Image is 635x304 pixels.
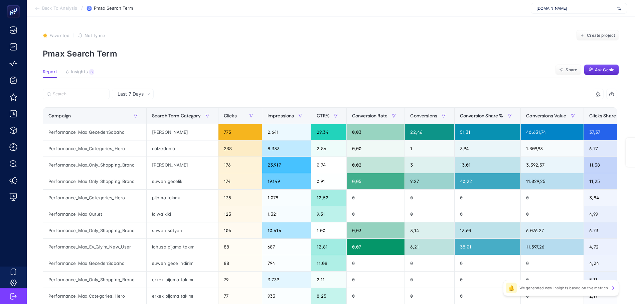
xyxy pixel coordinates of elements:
[536,6,615,11] span: [DOMAIN_NAME]
[218,239,262,255] div: 88
[521,222,584,238] div: 6.076,27
[262,272,311,288] div: 3.739
[589,113,621,118] span: Clicks Share %
[147,272,218,288] div: erkek pijama takımı
[405,173,454,189] div: 9,27
[347,140,405,157] div: 0,00
[352,113,387,118] span: Conversion Rate
[262,239,311,255] div: 687
[262,140,311,157] div: 8.333
[405,255,454,271] div: 0
[311,206,346,222] div: 9,31
[347,222,405,238] div: 0,03
[584,65,619,75] button: Ask Genie
[587,33,615,38] span: Create project
[218,124,262,140] div: 775
[410,113,437,118] span: Conversions
[617,5,621,12] img: svg%3e
[455,190,520,206] div: 0
[262,255,311,271] div: 794
[147,157,218,173] div: [PERSON_NAME]
[405,222,454,238] div: 3,14
[311,288,346,304] div: 8,25
[317,113,330,118] span: CTR%
[311,272,346,288] div: 2,11
[311,222,346,238] div: 1,00
[455,157,520,173] div: 13,01
[519,285,608,291] p: We generated new insights based on the metrics
[262,173,311,189] div: 19.149
[521,272,584,288] div: 0
[262,190,311,206] div: 1.078
[218,140,262,157] div: 238
[218,255,262,271] div: 88
[526,113,566,118] span: Conversions Value
[347,206,405,222] div: 0
[455,239,520,255] div: 38,01
[455,140,520,157] div: 3,94
[147,206,218,222] div: lc waikiki
[405,206,454,222] div: 0
[347,288,405,304] div: 0
[311,157,346,173] div: 0,74
[262,124,311,140] div: 2.641
[405,272,454,288] div: 0
[43,173,146,189] div: Performance_Max_Only_Shopping_Brand
[43,124,146,140] div: Performance_Max_GecedenSabaha
[147,239,218,255] div: lohusa pijama takımı
[347,157,405,173] div: 0,02
[43,239,146,255] div: Performance_Max_Ev_Giyim_New_User
[311,239,346,255] div: 12,81
[521,124,584,140] div: 40.631,74
[268,113,294,118] span: Impressions
[89,69,94,75] div: 6
[521,206,584,222] div: 0
[218,190,262,206] div: 135
[455,255,520,271] div: 0
[43,190,146,206] div: Performance_Max_Categories_Hero
[506,283,517,293] div: 🔔
[405,124,454,140] div: 22,46
[147,190,218,206] div: pijama takımı
[48,113,71,118] span: Campaign
[521,157,584,173] div: 3.392,57
[347,255,405,271] div: 0
[521,255,584,271] div: 0
[262,206,311,222] div: 1.321
[43,49,619,59] p: Pmax Search Term
[43,255,146,271] div: Performance_Max_GecedenSabaha
[347,190,405,206] div: 0
[311,190,346,206] div: 12,52
[94,6,133,11] span: Pmax Search Term
[460,113,503,118] span: Conversion Share %
[147,173,218,189] div: suwen gecelik
[218,272,262,288] div: 79
[347,272,405,288] div: 0
[43,206,146,222] div: Performance_Max_Outlet
[147,288,218,304] div: erkek pijama takımı
[43,272,146,288] div: Performance_Max_Only_Shopping_Brand
[42,6,77,11] span: Back To Analysis
[576,30,619,41] button: Create project
[311,140,346,157] div: 2,86
[311,173,346,189] div: 0,91
[405,239,454,255] div: 6,21
[218,222,262,238] div: 104
[262,288,311,304] div: 933
[455,272,520,288] div: 0
[405,157,454,173] div: 3
[521,288,584,304] div: 0
[81,5,83,11] span: /
[555,65,581,75] button: Share
[347,124,405,140] div: 0,03
[147,140,218,157] div: calzedonia
[311,255,346,271] div: 11,08
[405,288,454,304] div: 0
[147,124,218,140] div: [PERSON_NAME]
[43,157,146,173] div: Performance_Max_Only_Shopping_Brand
[455,288,520,304] div: 0
[455,222,520,238] div: 13,60
[521,140,584,157] div: 1.309,93
[455,206,520,222] div: 0
[311,124,346,140] div: 29,34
